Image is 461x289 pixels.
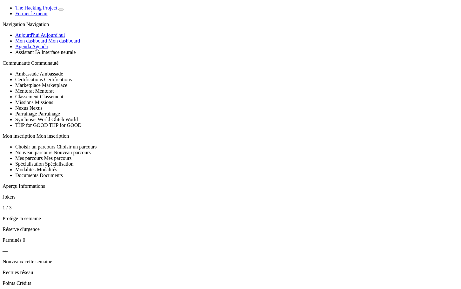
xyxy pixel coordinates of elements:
[48,38,80,43] span: Mon dashboard
[15,155,43,161] span: Mes parcours
[40,173,63,178] span: Documents
[17,280,31,286] span: Crédits
[15,173,38,178] span: Documents
[49,122,82,128] span: THP for GOOD
[3,205,458,211] p: 1 / 3
[15,88,34,94] span: Mentorat
[15,94,39,99] span: Classement
[15,100,53,105] span: Missions Missions
[15,38,80,43] a: Mon dashboard Mon dashboard
[40,94,63,99] span: Classement
[3,60,30,66] span: Communauté
[15,82,67,88] span: Marketplace Marketplace
[15,155,71,161] span: Mes parcours Mes parcours
[15,144,55,149] span: Choisir un parcours
[15,144,97,149] span: Choisir un parcours Choisir un parcours
[15,161,44,167] span: Spécialisation
[44,77,72,82] span: Certifications
[44,155,72,161] span: Mes parcours
[15,38,47,43] span: Mon dashboard
[15,71,63,76] span: Ambassade Ambassade
[3,194,16,200] span: Jokers
[42,49,76,55] span: Interface neurale
[40,71,63,76] span: Ambassade
[37,133,69,139] span: Mon inscription
[15,5,57,10] span: The Hacking Project
[3,183,17,189] span: Aperçu
[15,111,37,116] span: Parrainage
[3,237,22,243] span: Parrainés
[15,49,40,55] span: Assistant IA
[15,49,76,55] span: Assistant IA Interface neurale
[3,259,458,265] p: Nouveaux cette semaine
[3,270,458,275] p: Recrues réseau
[15,105,43,111] span: Nexus Nexus
[35,100,53,105] span: Missions
[15,44,48,49] a: Agenda Agenda
[15,167,36,172] span: Modalités
[15,32,40,38] span: Aujourd'hui
[37,167,57,172] span: Modalités
[15,71,39,76] span: Ambassade
[3,248,458,254] p: —
[57,144,97,149] span: Choisir un parcours
[15,105,28,111] span: Nexus
[30,105,43,111] span: Nexus
[15,82,41,88] span: Marketplace
[15,5,58,10] a: The Hacking Project
[15,77,43,82] span: Certifications
[23,237,25,243] span: 0
[3,280,15,286] span: Points
[15,150,52,155] span: Nouveau parcours
[15,117,50,122] span: Symbiosis World
[3,22,25,27] span: Navigation
[38,111,60,116] span: Parrainage
[54,150,91,155] span: Nouveau parcours
[58,9,63,10] button: Basculer de thème
[15,161,74,167] span: Spécialisation Spécialisation
[15,11,47,16] a: Fermer le menu
[19,183,45,189] span: Informations
[15,77,72,82] span: Certifications Certifications
[15,167,57,172] span: Modalités Modalités
[3,227,458,232] p: Réserve d'urgence
[15,173,63,178] span: Documents Documents
[26,22,49,27] span: Navigation
[31,60,58,66] span: Communauté
[15,94,63,99] span: Classement Classement
[41,32,65,38] span: Aujourd'hui
[3,133,35,139] span: Mon inscription
[15,88,54,94] span: Mentorat Mentorat
[15,122,82,128] span: THP for GOOD THP for GOOD
[15,44,31,49] span: Agenda
[35,88,54,94] span: Mentorat
[15,117,78,122] span: Symbiosis World Glitch World
[32,44,48,49] span: Agenda
[51,117,78,122] span: Glitch World
[15,150,91,155] span: Nouveau parcours Nouveau parcours
[45,161,74,167] span: Spécialisation
[3,216,458,221] p: Protège ta semaine
[15,100,34,105] span: Missions
[42,82,67,88] span: Marketplace
[15,111,60,116] span: Parrainage Parrainage
[15,32,65,38] a: Aujourd'hui Aujourd'hui
[15,122,48,128] span: THP for GOOD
